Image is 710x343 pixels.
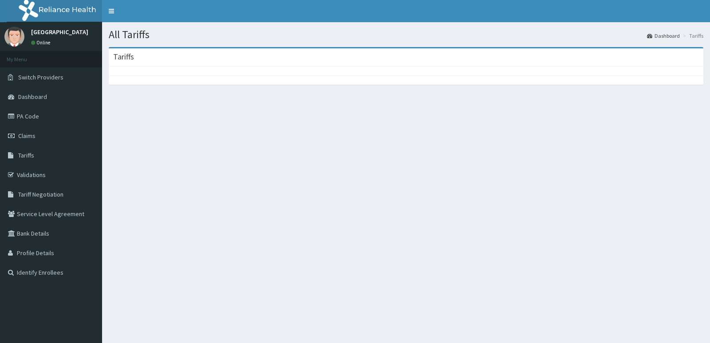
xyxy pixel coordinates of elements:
[18,73,63,81] span: Switch Providers
[31,29,88,35] p: [GEOGRAPHIC_DATA]
[681,32,703,39] li: Tariffs
[18,190,63,198] span: Tariff Negotiation
[647,32,680,39] a: Dashboard
[18,93,47,101] span: Dashboard
[18,132,35,140] span: Claims
[18,151,34,159] span: Tariffs
[4,27,24,47] img: User Image
[31,39,52,46] a: Online
[109,29,703,40] h1: All Tariffs
[113,53,134,61] h3: Tariffs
